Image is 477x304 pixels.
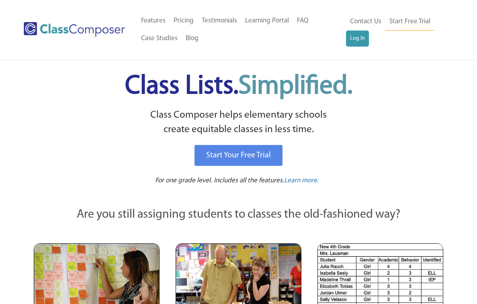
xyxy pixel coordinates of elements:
[34,206,444,224] p: Are you still assigning students to classes the old-fashioned way?
[137,12,170,30] a: Features
[346,13,447,47] nav: Header Menu
[24,22,125,37] img: Class Composer
[241,12,293,30] a: Learning Portal
[182,30,203,47] a: Blog
[346,13,385,31] a: Contact Us
[198,12,241,30] a: Testimonials
[346,31,369,47] a: Log In
[284,177,319,184] span: Learn more.
[137,30,182,47] a: Case Studies
[284,176,319,186] a: Learn more.
[194,145,283,166] a: Start Your Free Trial
[155,177,284,184] span: For one grade level. Includes all the features.
[238,73,352,100] span: Simplified.
[33,108,445,137] p: Class Composer helps elementary schools create equitable classes in less time.
[137,12,346,47] nav: Header Menu
[385,13,434,31] a: Start Free Trial
[293,12,313,30] a: FAQ
[125,73,352,100] span: Class Lists.
[206,151,271,159] span: Start Your Free Trial
[170,12,198,30] a: Pricing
